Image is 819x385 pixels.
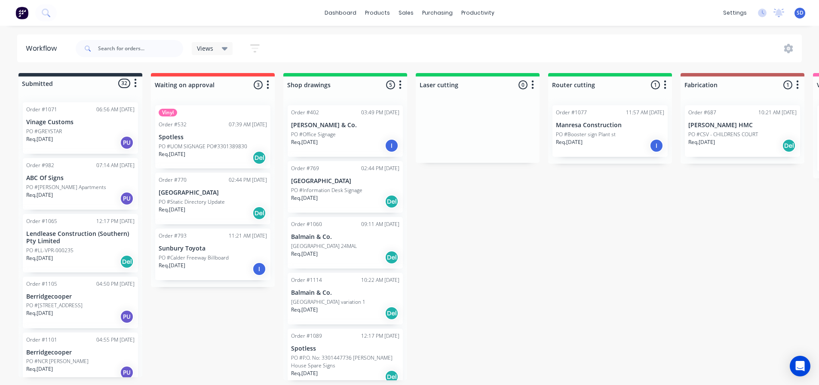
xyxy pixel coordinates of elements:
[98,40,183,57] input: Search for orders...
[159,109,177,116] div: Vinyl
[159,176,187,184] div: Order #770
[159,206,185,214] p: Req. [DATE]
[26,357,89,365] p: PO #NCR [PERSON_NAME]
[361,6,394,19] div: products
[159,189,267,196] p: [GEOGRAPHIC_DATA]
[291,165,319,172] div: Order #769
[291,177,399,185] p: [GEOGRAPHIC_DATA]
[120,366,134,379] div: PU
[685,105,800,157] div: Order #68710:21 AM [DATE][PERSON_NAME] HMCPO #CSV - CHILDRENS COURTReq.[DATE]Del
[159,198,225,206] p: PO #Static Directory Update
[394,6,418,19] div: sales
[688,131,758,138] p: PO #CSV - CHILDRENS COURT
[556,122,664,129] p: Manresa Construction
[26,174,135,182] p: ABC Of Signs
[26,293,135,300] p: Berridgecooper
[361,165,399,172] div: 02:44 PM [DATE]
[159,254,229,262] p: PO #Calder Freeway Billboard
[457,6,499,19] div: productivity
[385,139,399,153] div: I
[26,349,135,356] p: Berridgecooper
[155,229,270,280] div: Order #79311:21 AM [DATE]Sunbury ToyotaPO #Calder Freeway BillboardReq.[DATE]I
[229,232,267,240] div: 11:21 AM [DATE]
[120,310,134,324] div: PU
[229,176,267,184] div: 02:44 PM [DATE]
[26,217,57,225] div: Order #1065
[688,122,797,129] p: [PERSON_NAME] HMC
[159,262,185,269] p: Req. [DATE]
[96,280,135,288] div: 04:50 PM [DATE]
[26,302,83,309] p: PO #[STREET_ADDRESS]
[26,254,53,262] p: Req. [DATE]
[556,131,616,138] p: PO #Booster sign Plant st
[159,245,267,252] p: Sunbury Toyota
[790,356,810,376] div: Open Intercom Messenger
[23,102,138,154] div: Order #107106:56 AM [DATE]Vinage CustomsPO #GREYSTARReq.[DATE]PU
[26,247,74,254] p: PO #LL-VPR-000235
[291,276,322,284] div: Order #1114
[291,345,399,352] p: Spotless
[688,109,716,116] div: Order #687
[26,119,135,126] p: Vinage Customs
[291,370,318,377] p: Req. [DATE]
[252,151,266,165] div: Del
[361,332,399,340] div: 12:17 PM [DATE]
[385,251,399,264] div: Del
[291,138,318,146] p: Req. [DATE]
[556,138,583,146] p: Req. [DATE]
[385,306,399,320] div: Del
[291,306,318,314] p: Req. [DATE]
[26,336,57,344] div: Order #1101
[26,309,53,317] p: Req. [DATE]
[291,220,322,228] div: Order #1060
[23,277,138,328] div: Order #110504:50 PM [DATE]BerridgecooperPO #[STREET_ADDRESS]Req.[DATE]PU
[288,217,403,269] div: Order #106009:11 AM [DATE]Balmain & Co.[GEOGRAPHIC_DATA] 24MALReq.[DATE]Del
[418,6,457,19] div: purchasing
[155,105,270,168] div: VinylOrder #53207:39 AM [DATE]SpotlessPO #UOM SIGNAGE PO#3301389830Req.[DATE]Del
[15,6,28,19] img: Factory
[26,280,57,288] div: Order #1105
[26,43,61,54] div: Workflow
[26,128,62,135] p: PO #GREYSTAR
[556,109,587,116] div: Order #1077
[291,298,365,306] p: [GEOGRAPHIC_DATA] variation 1
[26,183,106,191] p: PO #[PERSON_NAME] Apartments
[291,242,357,250] p: [GEOGRAPHIC_DATA] 24MAL
[650,139,663,153] div: I
[385,195,399,208] div: Del
[291,194,318,202] p: Req. [DATE]
[96,336,135,344] div: 04:55 PM [DATE]
[96,106,135,113] div: 06:56 AM [DATE]
[26,230,135,245] p: Lendlease Construction (Southern) Pty Limited
[291,250,318,258] p: Req. [DATE]
[159,143,247,150] p: PO #UOM SIGNAGE PO#3301389830
[252,206,266,220] div: Del
[197,44,213,53] span: Views
[23,214,138,272] div: Order #106512:17 PM [DATE]Lendlease Construction (Southern) Pty LimitedPO #LL-VPR-000235Req.[DATE...
[159,121,187,128] div: Order #532
[155,173,270,224] div: Order #77002:44 PM [DATE][GEOGRAPHIC_DATA]PO #Static Directory UpdateReq.[DATE]Del
[159,134,267,141] p: Spotless
[26,162,54,169] div: Order #982
[291,332,322,340] div: Order #1089
[291,122,399,129] p: [PERSON_NAME] & Co.
[288,161,403,213] div: Order #76902:44 PM [DATE][GEOGRAPHIC_DATA]PO #Information Desk SignageReq.[DATE]Del
[552,105,668,157] div: Order #107711:57 AM [DATE]Manresa ConstructionPO #Booster sign Plant stReq.[DATE]I
[797,9,804,17] span: SD
[96,217,135,225] div: 12:17 PM [DATE]
[320,6,361,19] a: dashboard
[385,370,399,384] div: Del
[120,255,134,269] div: Del
[159,150,185,158] p: Req. [DATE]
[229,121,267,128] div: 07:39 AM [DATE]
[361,109,399,116] div: 03:49 PM [DATE]
[291,233,399,241] p: Balmain & Co.
[291,354,399,370] p: PO #P.O. No: 3301447736 [PERSON_NAME] House Spare Signs
[361,276,399,284] div: 10:22 AM [DATE]
[291,131,336,138] p: PO #Office Signage
[26,191,53,199] p: Req. [DATE]
[719,6,751,19] div: settings
[291,186,362,194] p: PO #Information Desk Signage
[26,135,53,143] p: Req. [DATE]
[758,109,797,116] div: 10:21 AM [DATE]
